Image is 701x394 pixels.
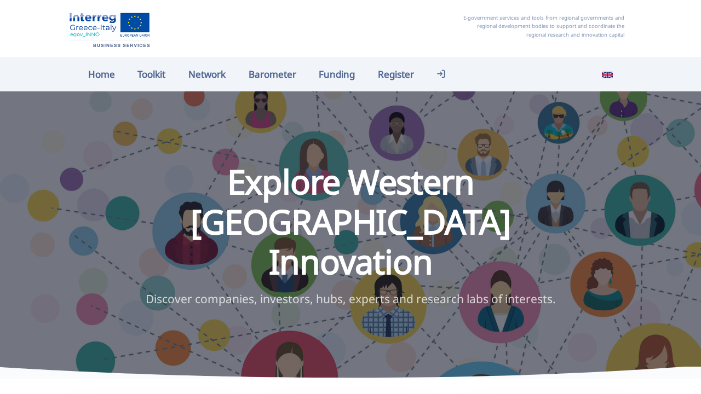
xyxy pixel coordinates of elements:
a: Home [77,62,127,86]
p: Discover companies, investors, hubs, experts and research labs of interests. [124,290,577,309]
a: Network [177,62,237,86]
a: Funding [307,62,366,86]
img: en_flag.svg [602,69,613,80]
h1: Explore Western [GEOGRAPHIC_DATA] Innovation [124,161,577,282]
img: Home [66,8,153,49]
a: Toolkit [127,62,177,86]
a: Register [366,62,426,86]
a: Barometer [237,62,308,86]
